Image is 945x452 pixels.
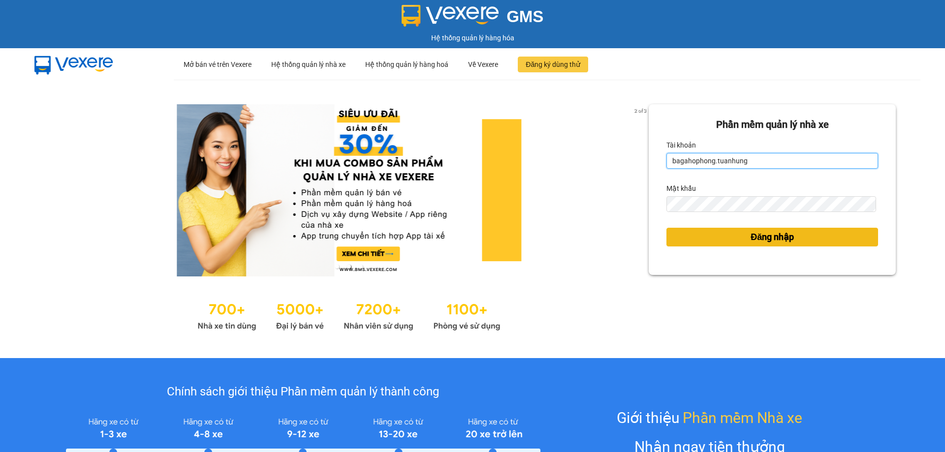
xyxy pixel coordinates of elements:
[402,15,544,23] a: GMS
[271,49,346,80] div: Hệ thống quản lý nhà xe
[197,296,501,333] img: Statistics.png
[359,265,363,269] li: slide item 3
[666,117,878,132] div: Phần mềm quản lý nhà xe
[49,104,63,276] button: previous slide / item
[184,49,252,80] div: Mở bán vé trên Vexere
[617,406,802,429] div: Giới thiệu
[635,104,649,276] button: next slide / item
[666,228,878,246] button: Đăng nhập
[666,137,696,153] label: Tài khoản
[666,196,876,212] input: Mật khẩu
[402,5,499,27] img: logo 2
[66,383,540,401] div: Chính sách giới thiệu Phần mềm quản lý thành công
[666,181,696,196] label: Mật khẩu
[683,406,802,429] span: Phần mềm Nhà xe
[518,57,588,72] button: Đăng ký dùng thử
[751,230,794,244] span: Đăng nhập
[631,104,649,117] p: 2 of 3
[335,265,339,269] li: slide item 1
[347,265,351,269] li: slide item 2
[25,48,123,81] img: mbUUG5Q.png
[526,59,580,70] span: Đăng ký dùng thử
[2,32,943,43] div: Hệ thống quản lý hàng hóa
[506,7,543,26] span: GMS
[468,49,498,80] div: Về Vexere
[666,153,878,169] input: Tài khoản
[365,49,448,80] div: Hệ thống quản lý hàng hoá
